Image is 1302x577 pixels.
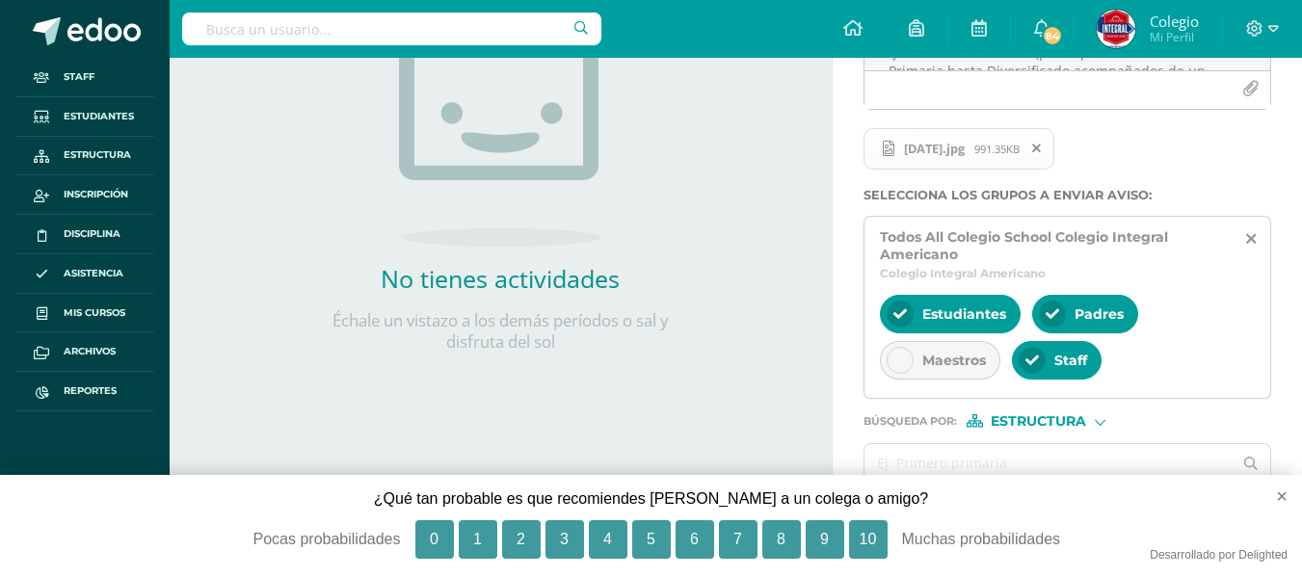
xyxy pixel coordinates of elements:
[864,444,1233,482] input: Ej. Primero primaria
[15,294,154,333] a: Mis cursos
[1245,475,1302,517] button: close survey
[307,262,693,295] h2: No tienes actividades
[64,109,134,124] span: Estudiantes
[64,69,94,85] span: Staff
[64,187,128,202] span: Inscripción
[502,520,541,559] button: 2
[974,142,1020,156] span: 991.35KB
[15,254,154,294] a: Asistencia
[894,141,974,156] span: [DATE].jpg
[1021,138,1053,159] span: Remover archivo
[762,520,801,559] button: 8
[864,188,1271,202] label: Selecciona los grupos a enviar aviso :
[64,147,131,163] span: Estructura
[15,372,154,411] a: Reportes
[1054,352,1087,369] span: Staff
[1042,25,1063,46] span: 84
[864,128,1054,170] span: Domingo 14 septiembre.jpg
[1097,10,1135,48] img: 2e1bd2338bb82c658090e08ddbb2593c.png
[15,215,154,254] a: Disciplina
[922,352,986,369] span: Maestros
[64,305,125,321] span: Mis cursos
[676,520,714,559] button: 6
[415,520,454,559] button: 0, Pocas probabilidades
[64,226,120,242] span: Disciplina
[806,520,844,559] button: 9
[849,520,888,559] button: 10, Muchas probabilidades
[15,175,154,215] a: Inscripción
[15,58,154,97] a: Staff
[64,344,116,359] span: Archivos
[880,266,1046,280] span: Colegio Integral Americano
[719,520,757,559] button: 7
[545,520,584,559] button: 3
[15,332,154,372] a: Archivos
[307,310,693,353] p: Échale un vistazo a los demás períodos o sal y disfruta del sol
[15,137,154,176] a: Estructura
[1075,305,1124,323] span: Padres
[160,520,401,559] div: Pocas probabilidades
[64,266,123,281] span: Asistencia
[589,520,627,559] button: 4
[967,414,1111,428] div: [object Object]
[922,305,1006,323] span: Estudiantes
[1150,29,1199,45] span: Mi Perfil
[64,383,117,399] span: Reportes
[632,520,671,559] button: 5
[15,97,154,137] a: Estudiantes
[182,13,601,45] input: Busca un usuario...
[991,416,1086,427] span: Estructura
[1150,12,1199,31] span: Colegio
[864,416,957,427] span: Búsqueda por :
[459,520,497,559] button: 1
[880,228,1230,263] span: Todos All Colegio School Colegio Integral Americano
[902,520,1143,559] div: Muchas probabilidades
